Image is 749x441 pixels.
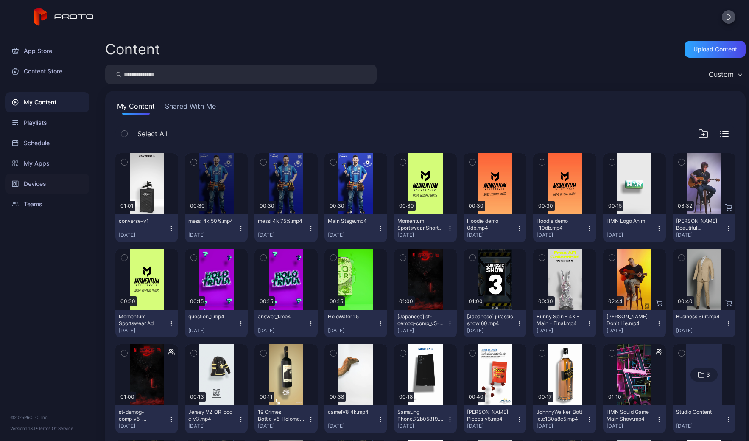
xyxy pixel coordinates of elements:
[119,327,168,334] div: [DATE]
[606,327,656,334] div: [DATE]
[188,409,235,422] div: Jersey_V2_QR_code_v3.mp4
[254,310,317,337] button: answer_1.mp4[DATE]
[119,232,168,239] div: [DATE]
[188,313,235,320] div: question_1.mp4
[709,70,734,79] div: Custom
[258,313,305,320] div: answer_1.mp4
[533,405,596,433] button: JohnnyWalker_Bottle.c130a8e5.mp4[DATE]
[119,218,165,225] div: converse-v1
[5,112,89,133] div: Playlists
[115,214,178,242] button: converse-v1[DATE]
[676,313,723,320] div: Business Suit.mp4
[328,218,374,225] div: Main Stage.mp4
[464,214,526,242] button: Hoodie demo 0db.mp4[DATE]
[137,129,168,139] span: Select All
[328,327,377,334] div: [DATE]
[119,409,165,422] div: st-demog-comp_v5-VO_1(1).mp4
[537,409,583,422] div: JohnnyWalker_Bottle.c130a8e5.mp4
[537,232,586,239] div: [DATE]
[606,232,656,239] div: [DATE]
[603,310,666,337] button: [PERSON_NAME] Don't Lie.mp4[DATE]
[185,214,248,242] button: messi 4k 50%.mp4[DATE]
[464,405,526,433] button: [PERSON_NAME] Pieces_v5.mp4[DATE]
[324,310,387,337] button: HoloWater 15[DATE]
[188,327,238,334] div: [DATE]
[693,46,737,53] div: Upload Content
[533,310,596,337] button: Bunny Spin - 4K - Main - Final.mp4[DATE]
[324,405,387,433] button: camelV8_4k.mp4[DATE]
[115,101,157,115] button: My Content
[537,327,586,334] div: [DATE]
[328,313,374,320] div: HoloWater 15
[467,232,516,239] div: [DATE]
[603,214,666,242] button: HMN Logo Anim[DATE]
[119,423,168,430] div: [DATE]
[467,327,516,334] div: [DATE]
[5,41,89,61] a: App Store
[722,10,735,24] button: D
[606,313,653,327] div: Ryan Pollie's Don't Lie.mp4
[537,218,583,231] div: Hoodie demo -10db.mp4
[397,232,447,239] div: [DATE]
[119,313,165,327] div: Momentum Sportswear Ad
[606,218,653,225] div: HMN Logo Anim
[328,409,374,416] div: camelV8_4k.mp4
[394,310,457,337] button: [Japanese] st-demog-comp_v5-VO_1(1).mp4[DATE]
[467,409,514,422] div: Reese Pieces_v5.mp4
[467,313,514,327] div: [Japanese] jurassic show 60.mp4
[328,232,377,239] div: [DATE]
[5,61,89,81] a: Content Store
[397,313,444,327] div: [Japanese] st-demog-comp_v5-VO_1(1).mp4
[397,423,447,430] div: [DATE]
[328,423,377,430] div: [DATE]
[394,405,457,433] button: Samsung Phone.72b05819.mp4[DATE]
[185,405,248,433] button: Jersey_V2_QR_code_v3.mp4[DATE]
[185,310,248,337] button: question_1.mp4[DATE]
[537,313,583,327] div: Bunny Spin - 4K - Main - Final.mp4
[676,218,723,231] div: Billy Morrison's Beautiful Disaster.mp4
[188,423,238,430] div: [DATE]
[394,214,457,242] button: Momentum Sportswear Shorts -10db.mp4[DATE]
[10,414,84,421] div: © 2025 PROTO, Inc.
[706,371,710,379] div: 3
[258,327,307,334] div: [DATE]
[254,214,317,242] button: messi 4k 75%.mp4[DATE]
[397,218,444,231] div: Momentum Sportswear Shorts -10db.mp4
[673,310,735,337] button: Business Suit.mp4[DATE]
[467,218,514,231] div: Hoodie demo 0db.mp4
[10,426,38,431] span: Version 1.13.1 •
[5,133,89,153] a: Schedule
[163,101,218,115] button: Shared With Me
[537,423,586,430] div: [DATE]
[606,423,656,430] div: [DATE]
[5,153,89,174] a: My Apps
[188,218,235,225] div: messi 4k 50%.mp4
[673,214,735,242] button: [PERSON_NAME] Beautiful Disaster.mp4[DATE]
[188,232,238,239] div: [DATE]
[676,423,725,430] div: [DATE]
[5,92,89,112] a: My Content
[685,41,746,58] button: Upload Content
[397,327,447,334] div: [DATE]
[324,214,387,242] button: Main Stage.mp4[DATE]
[606,409,653,422] div: HMN Squid Game Main Show.mp4
[258,423,307,430] div: [DATE]
[603,405,666,433] button: HMN Squid Game Main Show.mp4[DATE]
[5,194,89,214] a: Teams
[464,310,526,337] button: [Japanese] jurassic show 60.mp4[DATE]
[115,405,178,433] button: st-demog-comp_v5-VO_1(1).mp4[DATE]
[258,409,305,422] div: 19 Crimes Bottle_v5_Holomedia.mp4
[5,174,89,194] a: Devices
[258,218,305,225] div: messi 4k 75%.mp4
[38,426,73,431] a: Terms Of Service
[676,409,723,416] div: Studio Content
[254,405,317,433] button: 19 Crimes Bottle_v5_Holomedia.mp4[DATE]
[397,409,444,422] div: Samsung Phone.72b05819.mp4
[105,42,160,56] div: Content
[676,232,725,239] div: [DATE]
